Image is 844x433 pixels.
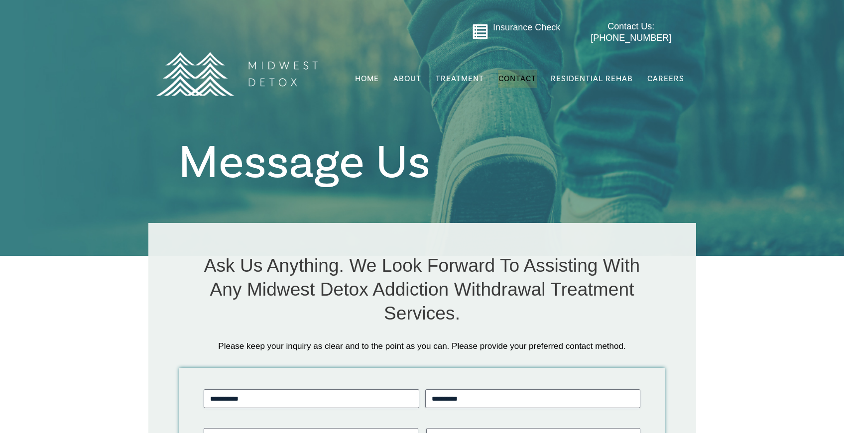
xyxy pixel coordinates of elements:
[646,69,685,88] a: Careers
[392,69,422,88] a: About
[149,30,324,117] img: MD Logo Horitzontal white-01 (1) (1)
[550,69,634,88] a: Residential Rehab
[497,69,537,88] a: Contact
[204,255,640,324] span: Ask Us Anything. We Look Forward To Assisting With Any Midwest Detox Addiction Withdrawal Treatme...
[498,75,536,83] span: Contact
[647,74,684,84] span: Careers
[436,75,484,83] span: Treatment
[393,75,421,83] span: About
[591,21,671,43] span: Contact Us: [PHONE_NUMBER]
[355,74,379,84] span: Home
[435,69,485,88] a: Treatment
[472,23,488,43] a: Go to midwestdetox.com/message-form-page/
[218,341,625,351] span: Please keep your inquiry as clear and to the point as you can. Please provide your preferred cont...
[354,69,380,88] a: Home
[551,74,633,84] span: Residential Rehab
[571,21,691,44] a: Contact Us: [PHONE_NUMBER]
[493,22,560,32] a: Insurance Check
